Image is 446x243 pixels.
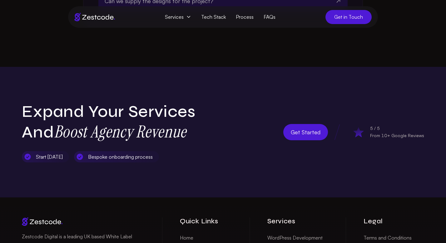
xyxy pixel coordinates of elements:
h3: Quick Links [180,217,232,226]
a: WordPress Development [267,233,323,243]
a: Get in Touch [325,10,372,24]
h3: Services [267,217,346,226]
strong: Boost Agency Revenue [54,121,186,142]
h2: Expand Your Services and [22,102,217,142]
a: Tech Stack [196,11,231,23]
span: Services [160,11,196,23]
h3: Legal [364,217,424,226]
div: 5 / 5 From 10+ Google Reviews [370,125,424,139]
div: Bespoke onboarding process [74,151,159,163]
a: Terms and Conditions [364,233,412,243]
img: Brand logo of zestcode digital [74,13,115,21]
a: Home [180,233,193,243]
a: FAQs [259,11,280,23]
a: Get Started [283,124,328,140]
img: Brand logo of zestcode digital [22,217,62,226]
a: Process [231,11,259,23]
div: Start [DATE] [22,151,69,163]
span: Get Started [291,128,320,136]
